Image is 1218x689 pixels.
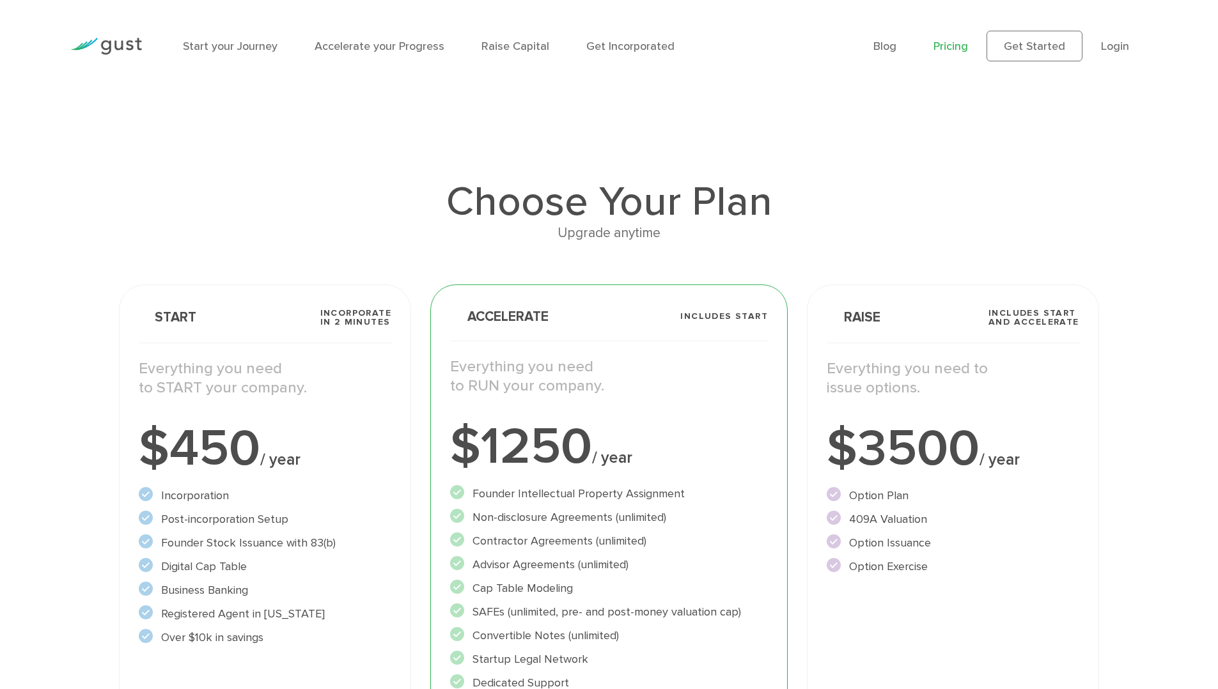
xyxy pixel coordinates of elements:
[450,485,768,502] li: Founder Intellectual Property Assignment
[980,450,1020,469] span: / year
[827,359,1079,398] p: Everything you need to issue options.
[139,511,391,528] li: Post-incorporation Setup
[450,509,768,526] li: Non-disclosure Agreements (unlimited)
[315,40,444,53] a: Accelerate your Progress
[450,421,768,472] div: $1250
[139,487,391,504] li: Incorporation
[873,40,896,53] a: Blog
[139,423,391,474] div: $450
[183,40,277,53] a: Start your Journey
[586,40,675,53] a: Get Incorporated
[1101,40,1129,53] a: Login
[139,359,391,398] p: Everything you need to START your company.
[70,38,142,55] img: Gust Logo
[827,534,1079,552] li: Option Issuance
[592,448,632,467] span: / year
[450,627,768,644] li: Convertible Notes (unlimited)
[827,311,880,324] span: Raise
[450,310,549,323] span: Accelerate
[139,605,391,623] li: Registered Agent in [US_STATE]
[827,558,1079,575] li: Option Exercise
[450,556,768,573] li: Advisor Agreements (unlimited)
[827,423,1079,474] div: $3500
[139,534,391,552] li: Founder Stock Issuance with 83(b)
[827,511,1079,528] li: 409A Valuation
[827,487,1079,504] li: Option Plan
[933,40,968,53] a: Pricing
[260,450,301,469] span: / year
[680,312,768,321] span: Includes START
[450,651,768,668] li: Startup Legal Network
[119,222,1098,244] div: Upgrade anytime
[450,603,768,621] li: SAFEs (unlimited, pre- and post-money valuation cap)
[139,582,391,599] li: Business Banking
[119,182,1098,222] h1: Choose Your Plan
[450,532,768,550] li: Contractor Agreements (unlimited)
[320,309,391,327] span: Incorporate in 2 Minutes
[988,309,1079,327] span: Includes START and ACCELERATE
[481,40,549,53] a: Raise Capital
[139,311,196,324] span: Start
[450,580,768,597] li: Cap Table Modeling
[987,31,1082,61] a: Get Started
[139,629,391,646] li: Over $10k in savings
[139,558,391,575] li: Digital Cap Table
[450,357,768,396] p: Everything you need to RUN your company.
